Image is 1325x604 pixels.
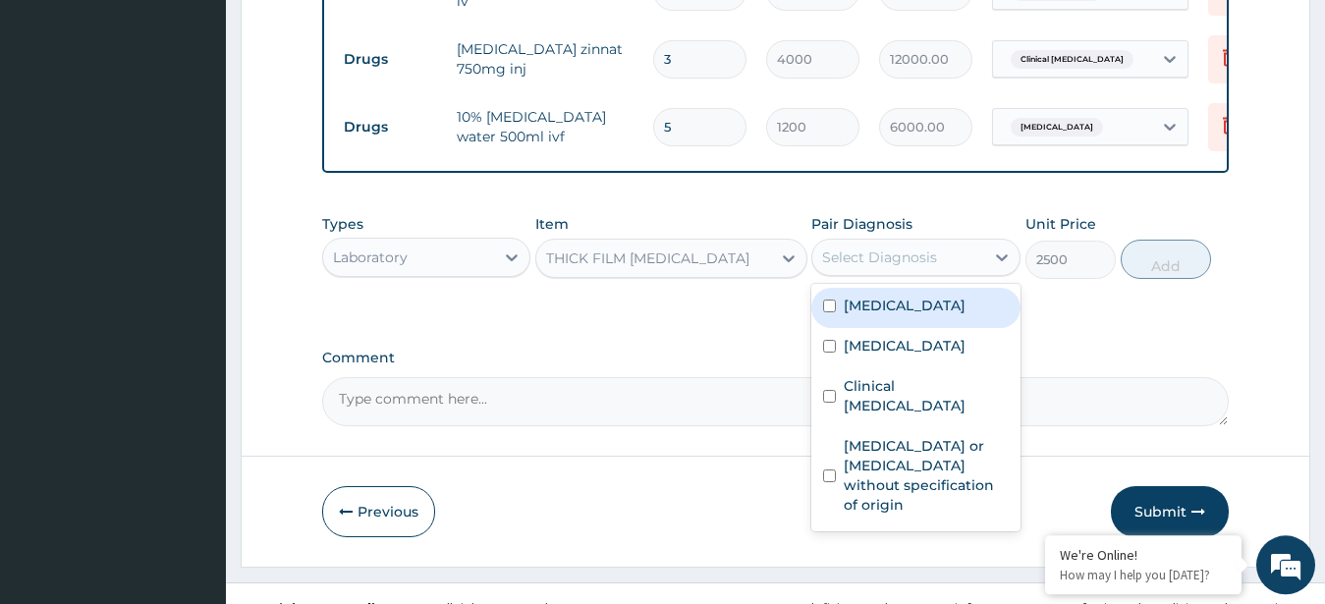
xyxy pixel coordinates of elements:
td: Drugs [334,41,447,78]
label: [MEDICAL_DATA] or [MEDICAL_DATA] without specification of origin [844,436,1009,515]
td: 10% [MEDICAL_DATA] water 500ml ivf [447,97,643,156]
label: Pair Diagnosis [811,214,912,234]
td: Drugs [334,109,447,145]
button: Add [1121,240,1211,279]
p: How may I help you today? [1060,567,1227,583]
img: d_794563401_company_1708531726252_794563401 [36,98,80,147]
td: [MEDICAL_DATA] zinnat 750mg inj [447,29,643,88]
button: Previous [322,486,435,537]
label: [MEDICAL_DATA] [844,296,966,315]
div: Laboratory [333,247,408,267]
span: We're online! [114,179,271,377]
div: Minimize live chat window [322,10,369,57]
div: THICK FILM [MEDICAL_DATA] [546,248,749,268]
label: Types [322,216,363,233]
label: Unit Price [1025,214,1096,234]
span: [MEDICAL_DATA] [1011,118,1103,137]
div: Chat with us now [102,110,330,136]
label: Clinical [MEDICAL_DATA] [844,376,1009,415]
textarea: Type your message and hit 'Enter' [10,399,374,467]
label: Comment [322,350,1230,366]
label: [MEDICAL_DATA] [844,336,966,356]
div: Select Diagnosis [822,247,937,267]
button: Submit [1111,486,1229,537]
div: We're Online! [1060,546,1227,564]
span: Clinical [MEDICAL_DATA] [1011,50,1133,70]
label: Item [535,214,569,234]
